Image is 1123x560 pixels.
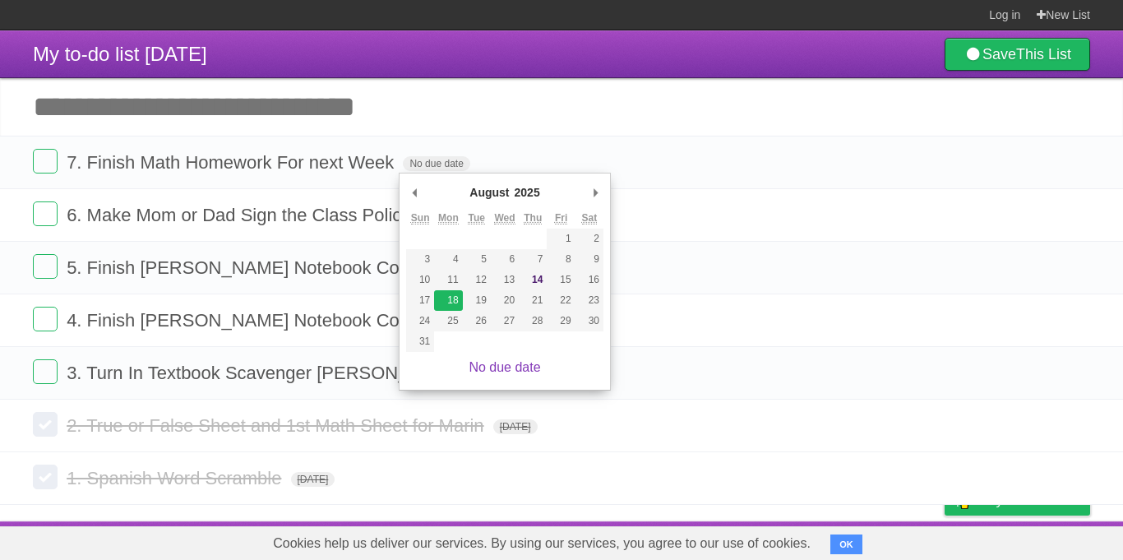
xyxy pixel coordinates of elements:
[830,535,862,554] button: OK
[493,419,538,434] span: [DATE]
[547,290,575,311] button: 22
[434,270,462,290] button: 11
[33,43,207,65] span: My to-do list [DATE]
[406,290,434,311] button: 17
[406,270,434,290] button: 10
[411,212,430,224] abbr: Sunday
[434,290,462,311] button: 18
[67,363,531,383] span: 3. Turn In Textbook Scavenger [PERSON_NAME] [DATE]
[519,290,547,311] button: 21
[547,229,575,249] button: 1
[575,311,603,331] button: 30
[406,311,434,331] button: 24
[33,412,58,437] label: Done
[463,270,491,290] button: 12
[547,249,575,270] button: 8
[519,270,547,290] button: 14
[780,525,847,557] a: Developers
[491,270,519,290] button: 13
[575,270,603,290] button: 16
[555,212,567,224] abbr: Friday
[491,290,519,311] button: 20
[987,525,1090,557] a: Suggest a feature
[67,152,398,173] span: 7. Finish Math Homework For next Week
[406,180,423,205] button: Previous Month
[547,311,575,331] button: 29
[494,212,515,224] abbr: Wednesday
[468,212,484,224] abbr: Tuesday
[575,290,603,311] button: 23
[33,201,58,226] label: Done
[582,212,598,224] abbr: Saturday
[547,270,575,290] button: 15
[1016,46,1071,62] b: This List
[434,311,462,331] button: 25
[463,311,491,331] button: 26
[726,525,760,557] a: About
[524,212,542,224] abbr: Thursday
[945,38,1090,71] a: SaveThis List
[406,331,434,352] button: 31
[923,525,966,557] a: Privacy
[67,205,428,225] span: 6. Make Mom or Dad Sign the Class Policies
[256,527,827,560] span: Cookies help us deliver our services. By using our services, you agree to our use of cookies.
[403,156,469,171] span: No due date
[67,257,428,278] span: 5. Finish [PERSON_NAME] Notebook Cover
[469,360,540,374] a: No due date
[491,311,519,331] button: 27
[491,249,519,270] button: 6
[33,254,58,279] label: Done
[33,465,58,489] label: Done
[575,249,603,270] button: 9
[67,468,285,488] span: 1. Spanish Word Scramble
[291,472,335,487] span: [DATE]
[587,180,603,205] button: Next Month
[463,290,491,311] button: 19
[434,249,462,270] button: 4
[867,525,903,557] a: Terms
[33,307,58,331] label: Done
[67,310,518,331] span: 4. Finish [PERSON_NAME] Notebook Cover and Slides
[406,249,434,270] button: 3
[438,212,459,224] abbr: Monday
[512,180,543,205] div: 2025
[33,149,58,174] label: Done
[575,229,603,249] button: 2
[979,486,1082,515] span: Buy me a coffee
[33,359,58,384] label: Done
[67,415,488,436] span: 2. True or False Sheet and 1st Math Sheet for Marin
[519,249,547,270] button: 7
[463,249,491,270] button: 5
[467,180,511,205] div: August
[519,311,547,331] button: 28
